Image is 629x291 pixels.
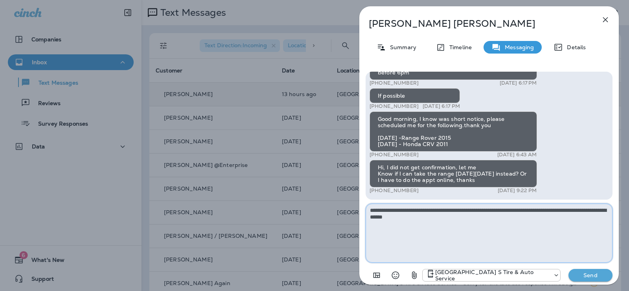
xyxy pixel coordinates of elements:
p: [DATE] 6:17 PM [423,103,460,109]
p: [PHONE_NUMBER] [370,80,419,86]
p: Send [574,272,607,279]
p: [DATE] 6:43 AM [497,152,537,158]
div: Hi, I did not get confirmation, let me Know if I can take the range [DATE][DATE] instead? Or I ha... [370,160,537,187]
p: [GEOGRAPHIC_DATA] S Tire & Auto Service [435,269,549,282]
button: Select an emoji [388,267,403,283]
p: [PHONE_NUMBER] [370,103,419,109]
p: [DATE] 6:17 PM [500,80,537,86]
p: Timeline [445,44,472,50]
p: Messaging [501,44,534,50]
p: [DATE] 9:22 PM [498,187,537,194]
p: [PERSON_NAME] [PERSON_NAME] [369,18,583,29]
p: [PHONE_NUMBER] [370,152,419,158]
p: Summary [386,44,416,50]
button: Add in a premade template [369,267,384,283]
button: Send [568,269,612,282]
p: Details [563,44,586,50]
div: Good morning, I know was short notice, please scheduled me for the following.thank you [DATE] -Ra... [370,111,537,152]
p: [PHONE_NUMBER] [370,187,419,194]
div: If possible [370,88,460,103]
div: +1 (301) 975-0024 [423,269,560,282]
